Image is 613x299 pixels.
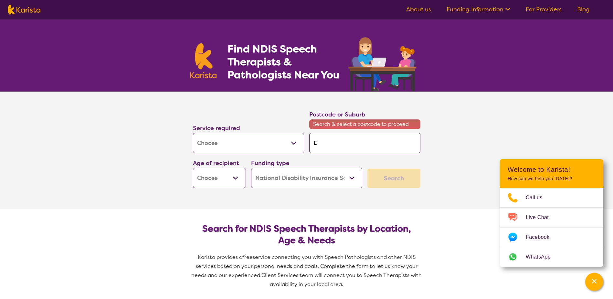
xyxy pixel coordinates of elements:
span: Karista provides a [198,254,242,260]
button: Channel Menu [585,273,603,291]
div: Channel Menu [500,159,603,267]
img: Karista logo [8,5,40,15]
span: WhatsApp [526,252,558,262]
h2: Welcome to Karista! [508,166,596,173]
a: About us [406,6,431,13]
p: How can we help you [DATE]? [508,176,596,182]
img: speech-therapy [343,35,423,92]
label: Age of recipient [193,159,239,167]
a: Web link opens in a new tab. [500,247,603,267]
span: Live Chat [526,213,556,222]
h1: Find NDIS Speech Therapists & Pathologists Near You [227,42,347,81]
span: free [242,254,253,260]
ul: Choose channel [500,188,603,267]
input: Type [309,133,420,153]
label: Service required [193,124,240,132]
span: Facebook [526,232,557,242]
a: For Providers [526,6,562,13]
h2: Search for NDIS Speech Therapists by Location, Age & Needs [198,223,415,246]
label: Funding type [251,159,290,167]
span: Call us [526,193,550,203]
a: Funding Information [447,6,510,13]
span: service connecting you with Speech Pathologists and other NDIS services based on your personal ne... [191,254,423,288]
label: Postcode or Suburb [309,111,365,118]
span: Search & select a postcode to proceed [309,119,420,129]
a: Blog [577,6,590,13]
img: Karista logo [190,43,217,78]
